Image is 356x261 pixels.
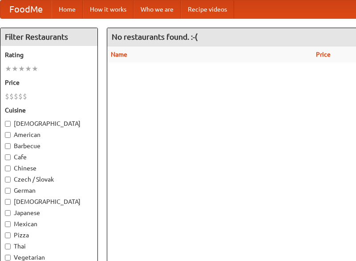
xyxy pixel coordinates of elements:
a: Who we are [133,0,181,18]
li: ★ [18,64,25,74]
input: Cafe [5,154,11,160]
input: German [5,188,11,194]
input: [DEMOGRAPHIC_DATA] [5,121,11,127]
h4: Filter Restaurants [0,28,97,46]
label: Czech / Slovak [5,175,93,184]
label: Chinese [5,164,93,173]
a: FoodMe [0,0,52,18]
h5: Cuisine [5,106,93,115]
a: Name [111,51,127,58]
ng-pluralize: No restaurants found. :-( [112,33,198,41]
input: Vegetarian [5,255,11,261]
a: Price [316,51,331,58]
input: [DEMOGRAPHIC_DATA] [5,199,11,205]
input: Barbecue [5,143,11,149]
li: $ [14,91,18,101]
h5: Rating [5,50,93,59]
input: Pizza [5,232,11,238]
input: Mexican [5,221,11,227]
label: [DEMOGRAPHIC_DATA] [5,119,93,128]
input: Chinese [5,166,11,171]
input: Japanese [5,210,11,216]
li: $ [18,91,23,101]
input: American [5,132,11,138]
li: $ [23,91,27,101]
input: Czech / Slovak [5,177,11,182]
a: Home [52,0,83,18]
label: German [5,186,93,195]
a: Recipe videos [181,0,234,18]
li: $ [9,91,14,101]
li: ★ [25,64,32,74]
label: Mexican [5,220,93,228]
label: Cafe [5,153,93,162]
li: $ [5,91,9,101]
li: ★ [5,64,12,74]
label: [DEMOGRAPHIC_DATA] [5,197,93,206]
label: Barbecue [5,141,93,150]
a: How it works [83,0,133,18]
label: American [5,130,93,139]
input: Thai [5,244,11,249]
h5: Price [5,78,93,87]
label: Japanese [5,208,93,217]
label: Pizza [5,231,93,240]
li: ★ [32,64,38,74]
li: ★ [12,64,18,74]
label: Thai [5,242,93,251]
